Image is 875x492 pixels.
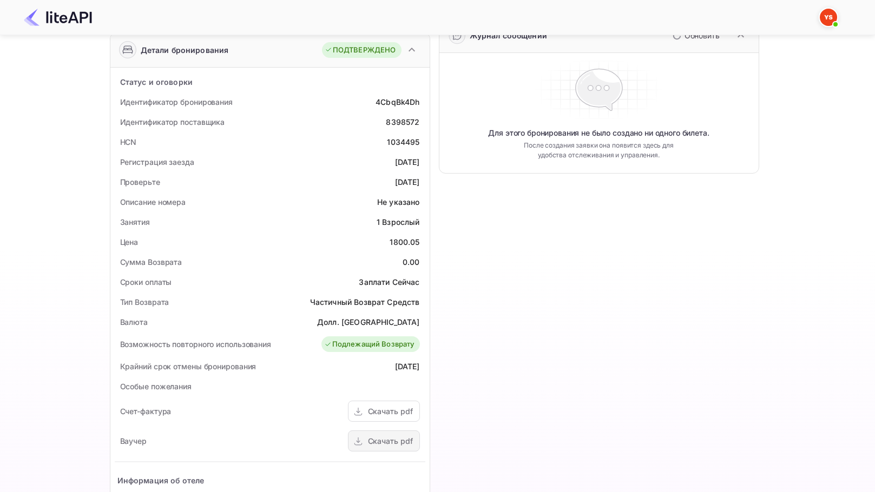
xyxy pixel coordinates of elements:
ya-tr-span: HCN [120,137,137,147]
ya-tr-span: Занятия [120,217,150,227]
ya-tr-span: Тип Возврата [120,297,169,307]
ya-tr-span: Скачать pdf [368,407,413,416]
ya-tr-span: Особые пожелания [120,382,192,391]
ya-tr-span: Подлежащий Возврату [332,339,415,350]
ya-tr-span: Возможность повторного использования [120,340,271,349]
ya-tr-span: Скачать pdf [368,436,413,446]
ya-tr-span: Для этого бронирования не было создано ни одного билета. [488,128,709,138]
ya-tr-span: Статус и оговорки [120,77,193,87]
div: 1800.05 [390,236,419,248]
div: 8398572 [386,116,419,128]
ya-tr-span: Взрослый [382,217,419,227]
div: [DATE] [395,361,420,372]
ya-tr-span: Сроки оплаты [120,277,172,287]
ya-tr-span: Ваучер [120,436,147,446]
button: Обновить [666,27,724,44]
ya-tr-span: Описание номера [120,197,186,207]
ya-tr-span: Крайний срок отмены бронирования [120,362,256,371]
ya-tr-span: Валюта [120,317,148,327]
ya-tr-span: Заплати Сейчас [359,277,419,287]
ya-tr-span: 4CbqBk4Dh [376,97,419,107]
div: 0.00 [403,256,420,268]
ya-tr-span: Частичный Возврат Средств [310,297,420,307]
ya-tr-span: Обновить [685,31,720,40]
ya-tr-span: Журнал сообщений [470,31,547,40]
ya-tr-span: После создания заявки она появится здесь для удобства отслеживания и управления. [514,141,685,160]
ya-tr-span: Цена [120,237,139,247]
ya-tr-span: Не указано [377,197,420,207]
ya-tr-span: Долл. [GEOGRAPHIC_DATA] [317,317,419,327]
img: Логотип LiteAPI [24,9,92,26]
ya-tr-span: Идентификатор бронирования [120,97,233,107]
div: [DATE] [395,176,420,188]
ya-tr-span: Регистрация заезда [120,157,194,167]
ya-tr-span: Детали бронирования [141,44,229,56]
ya-tr-span: Идентификатор поставщика [120,117,225,127]
ya-tr-span: Информация об отеле [117,476,205,485]
ya-tr-span: ПОДТВЕРЖДЕНО [333,45,396,56]
ya-tr-span: Счет-фактура [120,407,172,416]
ya-tr-span: Сумма Возврата [120,257,182,267]
ya-tr-span: 1 [377,217,380,227]
img: Служба Поддержки Яндекса [820,9,837,26]
div: [DATE] [395,156,420,168]
div: 1034495 [387,136,419,148]
ya-tr-span: Проверьте [120,177,160,187]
